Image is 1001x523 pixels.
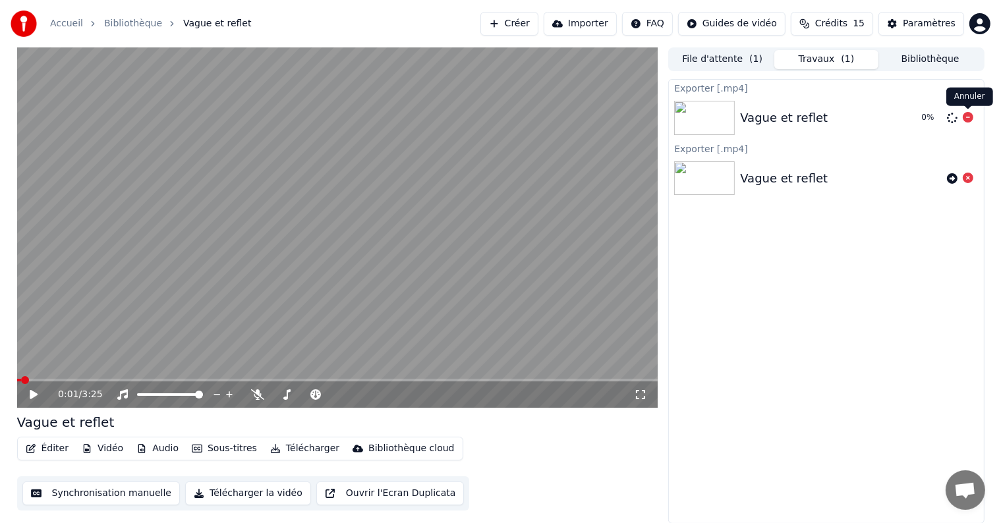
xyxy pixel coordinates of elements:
a: Bibliothèque [104,17,162,30]
button: Créer [480,12,538,36]
div: Exporter [.mp4] [669,80,983,96]
button: Bibliothèque [878,50,983,69]
div: Bibliothèque cloud [368,442,454,455]
div: Annuler [946,88,993,106]
button: Audio [131,439,184,458]
div: Ouvrir le chat [946,470,985,510]
div: Paramètres [903,17,956,30]
span: Crédits [815,17,847,30]
button: File d'attente [670,50,774,69]
div: / [58,388,90,401]
img: youka [11,11,37,37]
button: Vidéo [76,439,129,458]
div: 0 % [922,113,942,123]
nav: breadcrumb [50,17,252,30]
button: Ouvrir l'Ecran Duplicata [316,482,465,505]
div: Exporter [.mp4] [669,140,983,156]
span: ( 1 ) [841,53,854,66]
span: Vague et reflet [183,17,251,30]
button: Télécharger la vidéo [185,482,311,505]
button: Paramètres [878,12,964,36]
button: FAQ [622,12,673,36]
span: 15 [853,17,865,30]
span: ( 1 ) [749,53,762,66]
span: 3:25 [82,388,102,401]
button: Importer [544,12,617,36]
button: Travaux [774,50,878,69]
button: Crédits15 [791,12,873,36]
a: Accueil [50,17,83,30]
div: Vague et reflet [740,169,828,188]
button: Télécharger [265,439,345,458]
button: Éditer [20,439,74,458]
button: Sous-titres [186,439,262,458]
button: Synchronisation manuelle [22,482,181,505]
div: Vague et reflet [740,109,828,127]
button: Guides de vidéo [678,12,786,36]
span: 0:01 [58,388,78,401]
div: Vague et reflet [17,413,115,431]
